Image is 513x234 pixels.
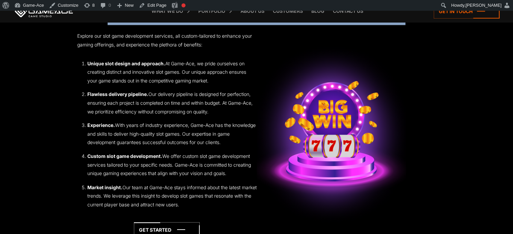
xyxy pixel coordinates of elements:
li: With years of industry experience, Game-Ace has the knowledge and skills to deliver high-quality ... [87,121,257,147]
div: Focus keyphrase not set [181,3,186,7]
li: Our delivery pipeline is designed for perfection, ensuring each project is completed on time and ... [87,90,257,116]
li: Our team at Game-Ace stays informed about the latest market trends. We leverage this insight to d... [87,183,257,209]
span: [PERSON_NAME] [465,3,502,8]
strong: Unique slot design and approach. [87,61,165,66]
a: Get in touch [434,4,500,19]
img: Benefits bg block [257,39,406,229]
h3: Benefits of Creating Slot Games with Game-Ace [77,13,436,24]
strong: Experience. [87,122,115,128]
li: We offer custom slot game development services tailored to your specific needs. Game-Ace is commi... [87,152,257,178]
li: At Game-Ace, we pride ourselves on creating distinct and innovative slot games. Our unique approa... [87,59,257,85]
strong: Custom slot game development. [87,153,162,159]
strong: Market insight. [87,184,122,190]
strong: Flawless delivery pipeline. [87,91,148,97]
p: Explore our slot game development services, all custom-tailored to enhance your gaming offerings,... [77,32,257,49]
